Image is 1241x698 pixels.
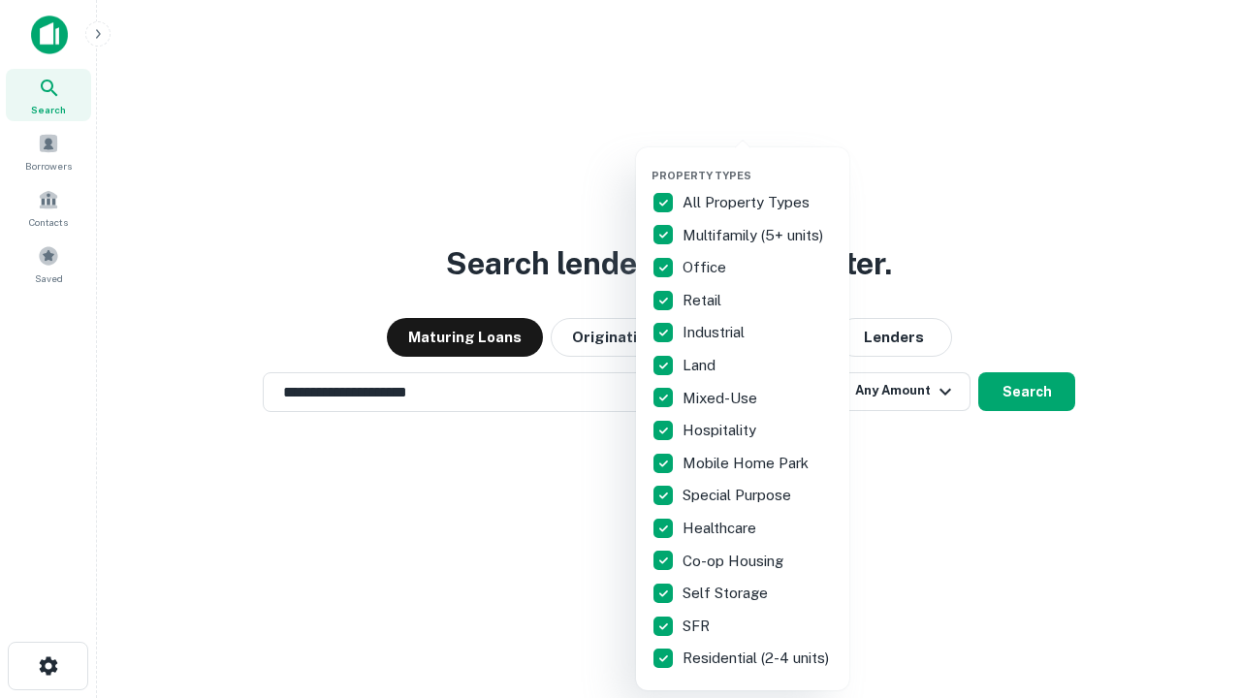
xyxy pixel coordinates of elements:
p: Mobile Home Park [683,452,812,475]
p: Self Storage [683,582,772,605]
p: Co-op Housing [683,550,787,573]
p: Residential (2-4 units) [683,647,833,670]
p: Hospitality [683,419,760,442]
p: All Property Types [683,191,813,214]
p: Retail [683,289,725,312]
p: Industrial [683,321,748,344]
p: SFR [683,615,714,638]
p: Special Purpose [683,484,795,507]
p: Land [683,354,719,377]
span: Property Types [652,170,751,181]
p: Mixed-Use [683,387,761,410]
p: Office [683,256,730,279]
p: Multifamily (5+ units) [683,224,827,247]
iframe: Chat Widget [1144,543,1241,636]
p: Healthcare [683,517,760,540]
